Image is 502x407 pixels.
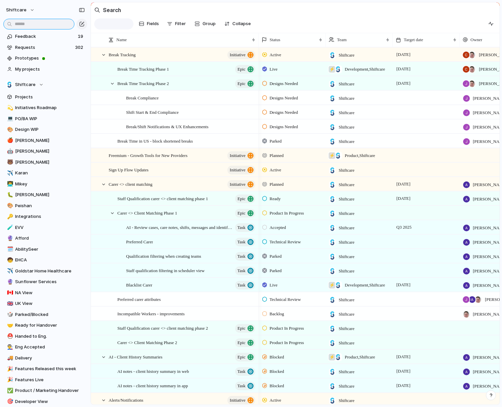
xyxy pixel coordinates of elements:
span: Task [237,266,245,275]
span: Epic [237,209,245,218]
div: ✈️Karan [3,168,87,178]
button: 🇨🇦 [6,290,13,296]
span: Carer <> Client Matching Phase 1 [117,209,177,217]
span: Target date [404,36,423,43]
a: Requests302 [3,43,87,53]
div: 🐛 [7,191,12,199]
button: Task [235,238,255,246]
span: [DATE] [395,65,412,73]
button: Task [235,252,255,261]
div: ⚡ [329,282,335,289]
div: ⚡ [329,354,335,360]
a: 🔑Integrations [3,212,87,222]
span: EHCA [15,257,85,263]
span: initiative [230,180,245,189]
button: 🎨 [6,202,13,209]
div: ✅ [7,387,12,395]
button: initiative [227,51,255,59]
span: Shiftcare [339,311,354,318]
a: 🧪EVV [3,223,87,233]
span: Design WIP [15,126,85,133]
span: Designs Needed [270,109,298,116]
button: 🔮 [6,235,13,242]
button: 🚚 [6,355,13,361]
a: 👨‍🏭Eng Accepted [3,342,87,352]
span: Epic [237,324,245,333]
div: 🤖[PERSON_NAME] [3,146,87,156]
a: Prototypes [3,53,87,63]
a: 🎲Parked/Blocked [3,310,87,320]
span: Product In Progress [270,339,304,346]
span: Shiftcare [339,181,354,188]
a: 🐻[PERSON_NAME] [3,157,87,167]
span: PO/BA WIP [15,115,85,122]
div: 🔮Afford [3,233,87,243]
span: Requests [15,44,73,51]
button: initiative [227,151,255,160]
span: Sunflower Services [15,278,85,285]
span: initiative [230,151,245,160]
a: 🔮Sunflower Services [3,277,87,287]
span: Epic [237,352,245,362]
span: Sign Up Flow Updates [109,166,149,173]
span: Epic [237,79,245,88]
span: [PERSON_NAME] [15,148,85,155]
span: Filter [175,20,186,27]
div: 🔮 [7,278,12,286]
span: [DATE] [395,79,412,87]
button: 🔑 [6,213,13,220]
div: 🇨🇦NA View [3,288,87,298]
span: [DATE] [395,353,412,361]
button: Epic [235,79,255,88]
button: Epic [235,209,255,218]
span: Shiftcare [339,253,354,260]
span: Live [270,282,278,289]
span: Staff qualification filtering in scheduler view [126,266,205,274]
button: Epic [235,353,255,361]
button: Task [235,266,255,275]
button: 🎯 [6,398,13,405]
div: 💫 [7,104,12,112]
button: 🇬🇧 [6,300,13,307]
button: Epic [235,338,255,347]
span: AI - Review cases, care notes, shifts, messages and identify highlights risks against care plan g... [126,223,233,231]
a: My projects [3,64,87,74]
div: 🍎 [7,137,12,144]
a: Feedback19 [3,31,87,42]
div: 🔮 [7,235,12,242]
a: ⛑️Handed to Eng. [3,331,87,341]
span: initiative [230,165,245,175]
div: 🎉 [7,365,12,373]
span: Shiftcare [339,225,354,231]
span: Shiftcare [339,138,354,145]
span: Break Tracking [109,51,136,58]
button: ✈️ [6,268,13,274]
button: ✈️ [6,170,13,176]
button: Shiftcare [3,80,87,90]
button: initiative [227,166,255,174]
div: 🇨🇦 [7,289,12,297]
span: Blocked [270,354,284,360]
div: 🎉Features Live [3,375,87,385]
span: Epic [237,338,245,347]
span: Break/Shift Notifications & UX Enhancements [126,123,209,130]
div: 🇬🇧 [7,300,12,308]
span: Backlog [270,311,284,317]
a: 🇬🇧UK View [3,299,87,309]
div: 🗓️ [7,245,12,253]
div: 🎯 [7,398,12,405]
span: Task [237,223,245,232]
h2: Search [103,6,121,14]
button: Fields [136,18,162,29]
span: Product / Marketing Handover [15,387,85,394]
span: EVV [15,224,85,231]
a: 🎯Developer View [3,397,87,407]
a: ✅Product / Marketing Handover [3,386,87,396]
div: 🚚 [7,354,12,362]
